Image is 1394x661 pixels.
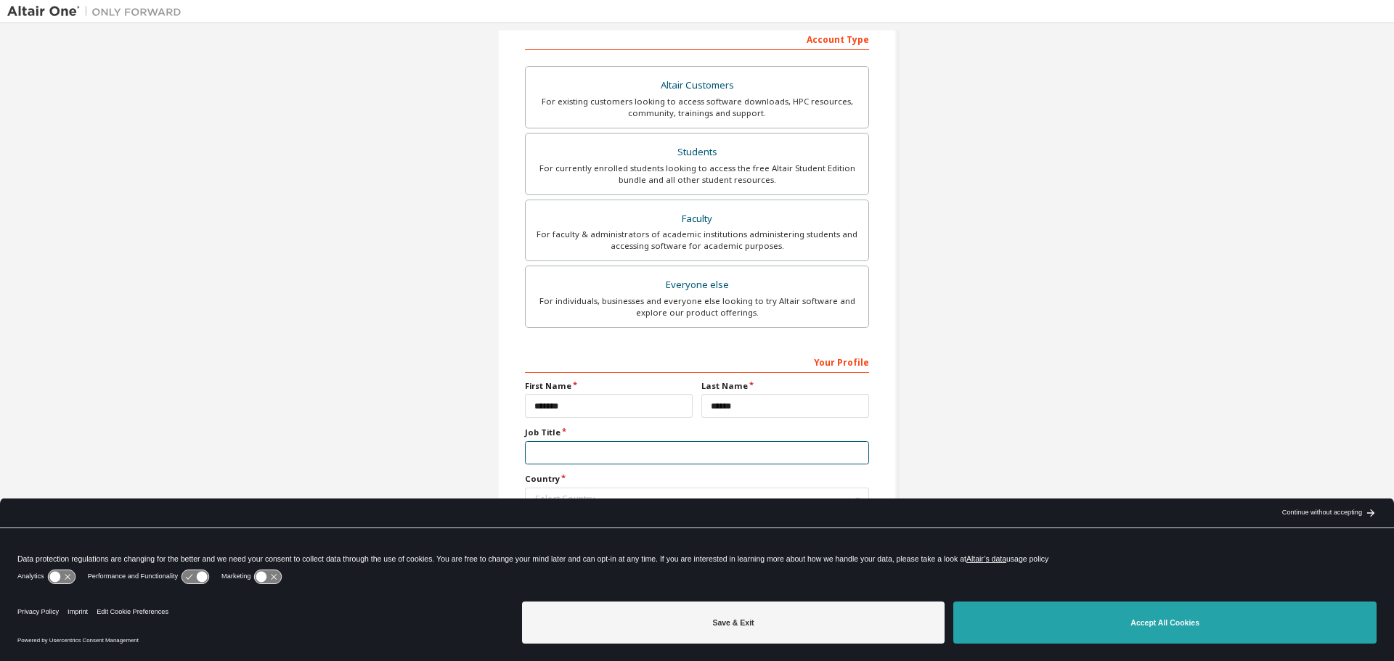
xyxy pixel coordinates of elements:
[534,142,860,163] div: Students
[534,209,860,229] div: Faculty
[525,473,869,485] label: Country
[535,495,851,504] div: Select Country
[534,229,860,252] div: For faculty & administrators of academic institutions administering students and accessing softwa...
[525,350,869,373] div: Your Profile
[701,380,869,392] label: Last Name
[525,27,869,50] div: Account Type
[534,295,860,319] div: For individuals, businesses and everyone else looking to try Altair software and explore our prod...
[534,275,860,295] div: Everyone else
[525,427,869,438] label: Job Title
[525,380,693,392] label: First Name
[534,163,860,186] div: For currently enrolled students looking to access the free Altair Student Edition bundle and all ...
[7,4,189,19] img: Altair One
[534,96,860,119] div: For existing customers looking to access software downloads, HPC resources, community, trainings ...
[534,75,860,96] div: Altair Customers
